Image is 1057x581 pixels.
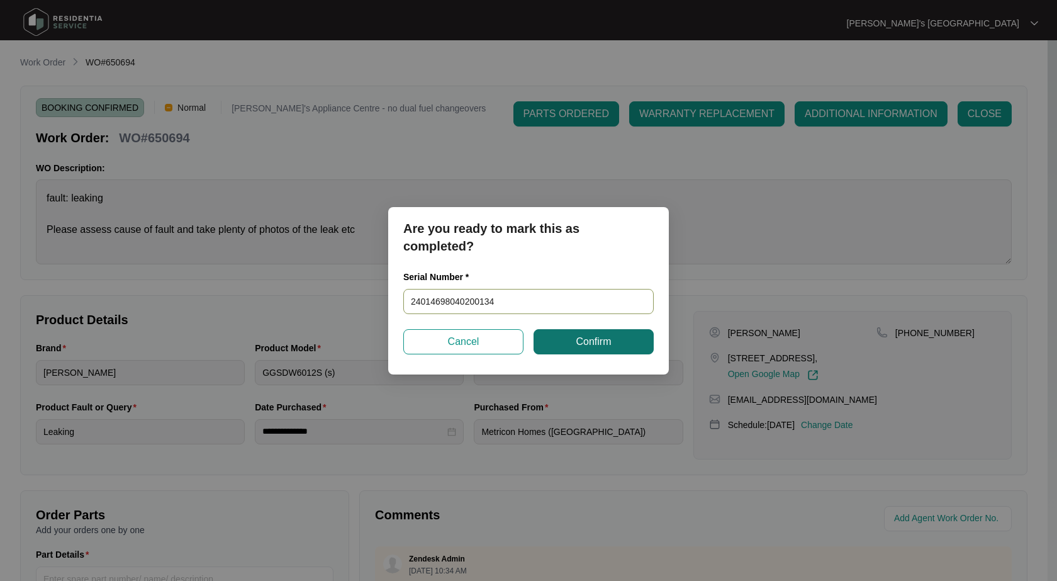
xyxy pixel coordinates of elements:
[403,271,478,283] label: Serial Number *
[403,220,654,237] p: Are you ready to mark this as
[448,334,479,349] span: Cancel
[576,334,611,349] span: Confirm
[403,329,523,354] button: Cancel
[534,329,654,354] button: Confirm
[403,237,654,255] p: completed?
